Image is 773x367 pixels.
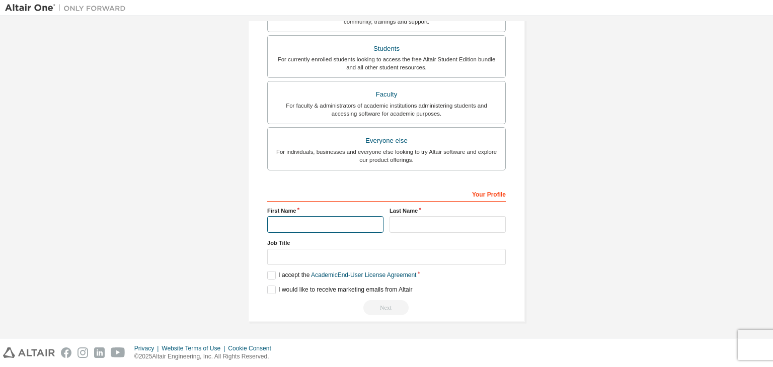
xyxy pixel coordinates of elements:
[274,102,499,118] div: For faculty & administrators of academic institutions administering students and accessing softwa...
[267,207,383,215] label: First Name
[61,347,71,358] img: facebook.svg
[267,271,416,280] label: I accept the
[274,134,499,148] div: Everyone else
[311,271,416,279] a: Academic End-User License Agreement
[94,347,105,358] img: linkedin.svg
[267,300,506,315] div: You need to provide your academic email
[134,344,162,352] div: Privacy
[78,347,88,358] img: instagram.svg
[134,352,277,361] p: © 2025 Altair Engineering, Inc. All Rights Reserved.
[228,344,277,352] div: Cookie Consent
[390,207,506,215] label: Last Name
[3,347,55,358] img: altair_logo.svg
[274,55,499,71] div: For currently enrolled students looking to access the free Altair Student Edition bundle and all ...
[274,87,499,102] div: Faculty
[267,286,412,294] label: I would like to receive marketing emails from Altair
[274,42,499,56] div: Students
[274,148,499,164] div: For individuals, businesses and everyone else looking to try Altair software and explore our prod...
[267,239,506,247] label: Job Title
[111,347,125,358] img: youtube.svg
[267,186,506,202] div: Your Profile
[162,344,228,352] div: Website Terms of Use
[5,3,131,13] img: Altair One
